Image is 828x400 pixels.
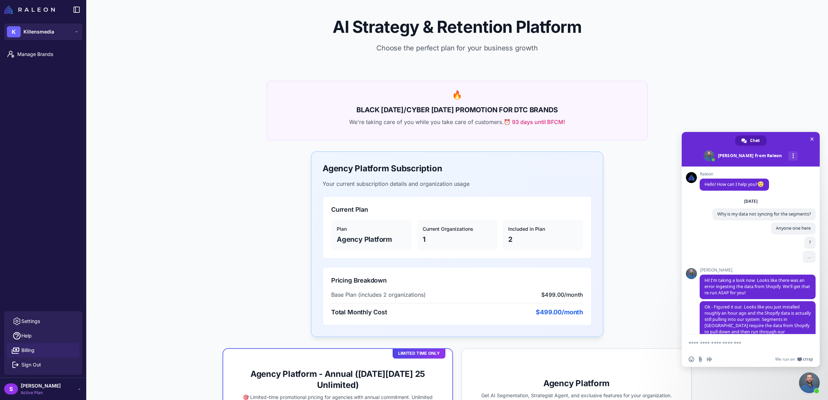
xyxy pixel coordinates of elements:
a: Help [7,328,79,343]
span: ⏰ 93 days until BFCM! [504,118,565,126]
span: Billing [21,346,34,354]
span: Hi! I'm taking a look now. Looks like there was an error ingesting the data from Shopify. We'll g... [704,277,810,296]
h3: Current Plan [331,205,583,214]
div: S [4,383,18,394]
span: 🔥 [452,90,462,100]
p: 2 [508,234,578,245]
a: Close chat [799,372,820,393]
button: Sign Out [7,358,79,372]
span: Raleon [700,172,769,177]
h3: Agency Platform - Annual ([DATE][DATE] 25 Unlimited) [234,369,441,391]
a: We run onCrisp [775,356,813,362]
div: [DATE] [744,199,758,203]
h2: Agency Platform Subscription [323,163,592,174]
p: Get AI Segmentation, Strategist Agent, and exclusive features for your organization. [473,392,680,400]
span: Active Plan [21,390,61,396]
span: Close chat [808,135,816,143]
span: Sign Out [21,361,41,369]
span: Anyone one here [776,225,811,231]
a: Manage Brands [3,47,83,61]
span: Send a file [698,356,703,362]
h2: BLACK [DATE]/CYBER [DATE] PROMOTION FOR DTC BRANDS [275,105,639,115]
span: Manage Brands [17,50,78,58]
div: Limited Time Only [393,348,445,359]
textarea: Compose your message... [689,334,799,352]
span: Help [21,332,32,340]
img: Raleon Logo [4,6,55,14]
p: Your current subscription details and organization usage [323,180,592,188]
span: Base Plan (includes 2 organizations) [331,291,426,299]
h4: Current Organizations [423,225,492,233]
p: Agency Platform [337,234,406,245]
div: K [7,26,21,37]
span: Hello! How can I help you? [704,181,764,187]
span: $499.00/month [541,291,583,299]
button: KKillensmedia [4,23,82,40]
span: ? [809,239,811,245]
span: Killensmedia [23,28,54,36]
span: Crisp [803,356,813,362]
span: [PERSON_NAME] [21,382,61,390]
span: Chat [750,135,760,146]
span: Total Monthly Cost [331,307,387,317]
h3: Agency Platform [473,378,680,389]
span: Settings [21,317,40,325]
span: Why is my data not syncing for the segments? [717,211,811,217]
span: Audio message [707,356,712,362]
h1: AI Strategy & Retention Platform [97,17,817,37]
span: ... [808,254,811,259]
p: We're taking care of you while you take care of customers. [275,118,639,126]
span: $499.00/month [536,307,583,317]
a: Chat [735,135,767,146]
p: Choose the perfect plan for your business growth [97,43,817,53]
span: Insert an emoji [689,356,694,362]
h4: Included in Plan [508,225,578,233]
h4: Plan [337,225,406,233]
span: We run on [775,356,795,362]
h3: Pricing Breakdown [331,276,583,285]
p: 1 [423,234,492,245]
span: [PERSON_NAME] [700,268,816,273]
